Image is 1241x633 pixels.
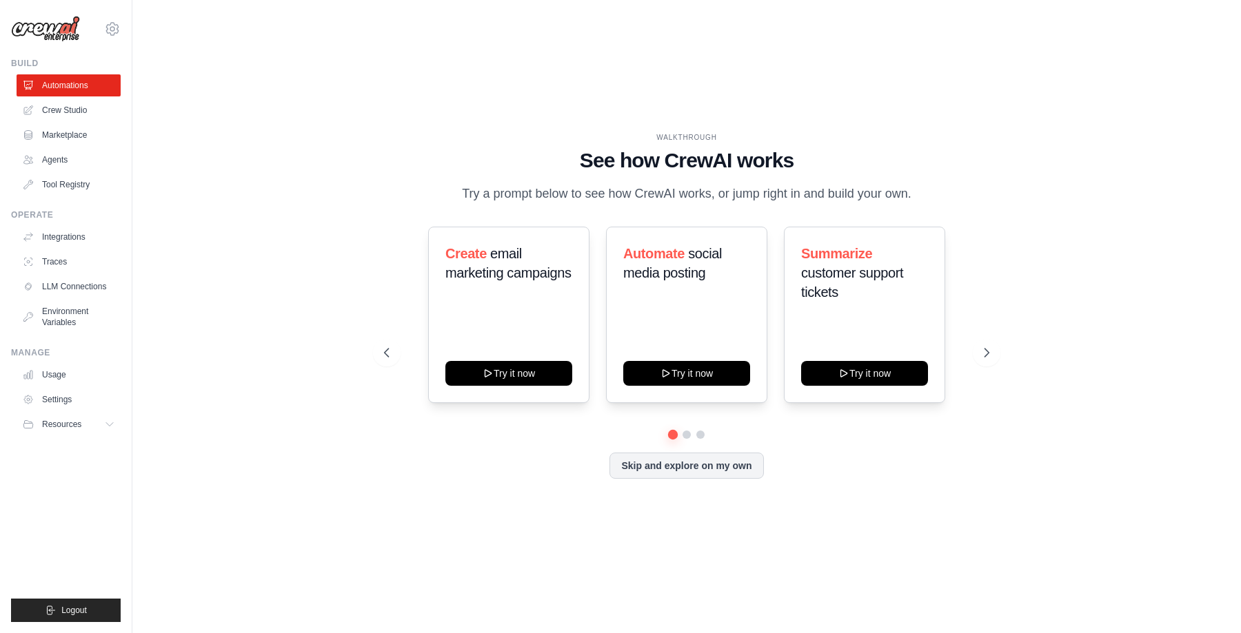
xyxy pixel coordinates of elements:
[17,276,121,298] a: LLM Connections
[11,347,121,358] div: Manage
[11,58,121,69] div: Build
[17,413,121,435] button: Resources
[17,251,121,273] a: Traces
[445,246,572,280] span: email marketing campaigns
[17,99,121,121] a: Crew Studio
[623,246,722,280] span: social media posting
[61,605,87,616] span: Logout
[17,74,121,96] a: Automations
[609,453,763,479] button: Skip and explore on my own
[801,361,928,386] button: Try it now
[11,599,121,622] button: Logout
[11,209,121,220] div: Operate
[623,246,685,261] span: Automate
[17,300,121,333] a: Environment Variables
[801,246,872,261] span: Summarize
[623,361,750,386] button: Try it now
[17,388,121,411] a: Settings
[17,226,121,248] a: Integrations
[1172,567,1241,633] iframe: Chat Widget
[17,124,121,146] a: Marketplace
[384,148,989,173] h1: See how CrewAI works
[455,184,918,204] p: Try a prompt below to see how CrewAI works, or jump right in and build your own.
[801,265,903,300] span: customer support tickets
[17,174,121,196] a: Tool Registry
[42,419,81,430] span: Resources
[17,149,121,171] a: Agents
[11,16,80,42] img: Logo
[445,361,572,386] button: Try it now
[445,246,487,261] span: Create
[384,132,989,143] div: WALKTHROUGH
[17,364,121,386] a: Usage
